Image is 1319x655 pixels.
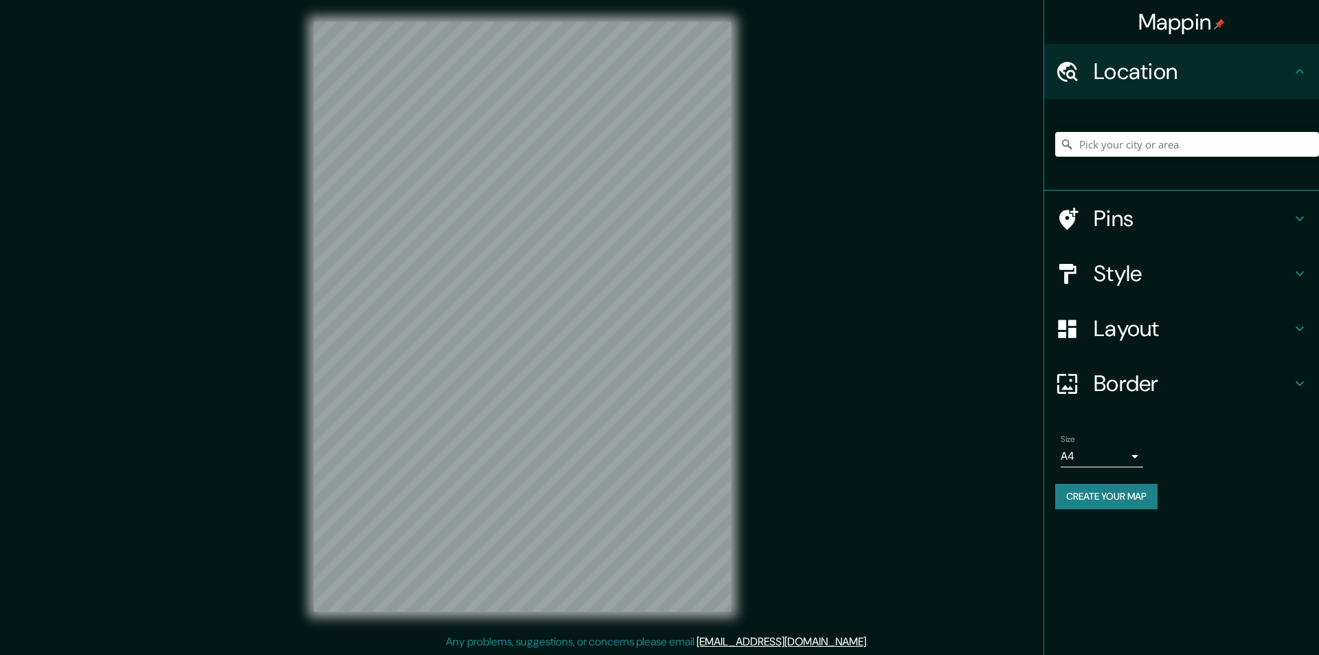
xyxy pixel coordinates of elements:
[1138,8,1226,36] h4: Mappin
[1055,484,1158,509] button: Create your map
[870,634,873,650] div: .
[1094,260,1292,287] h4: Style
[1094,58,1292,85] h4: Location
[1055,132,1319,157] input: Pick your city or area
[1061,434,1075,445] label: Size
[697,634,866,649] a: [EMAIL_ADDRESS][DOMAIN_NAME]
[1094,315,1292,342] h4: Layout
[1061,445,1143,467] div: A4
[1044,356,1319,411] div: Border
[868,634,870,650] div: .
[314,22,731,612] canvas: Map
[1044,246,1319,301] div: Style
[1094,370,1292,397] h4: Border
[1094,205,1292,232] h4: Pins
[1044,301,1319,356] div: Layout
[446,634,868,650] p: Any problems, suggestions, or concerns please email .
[1044,44,1319,99] div: Location
[1214,19,1225,30] img: pin-icon.png
[1044,191,1319,246] div: Pins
